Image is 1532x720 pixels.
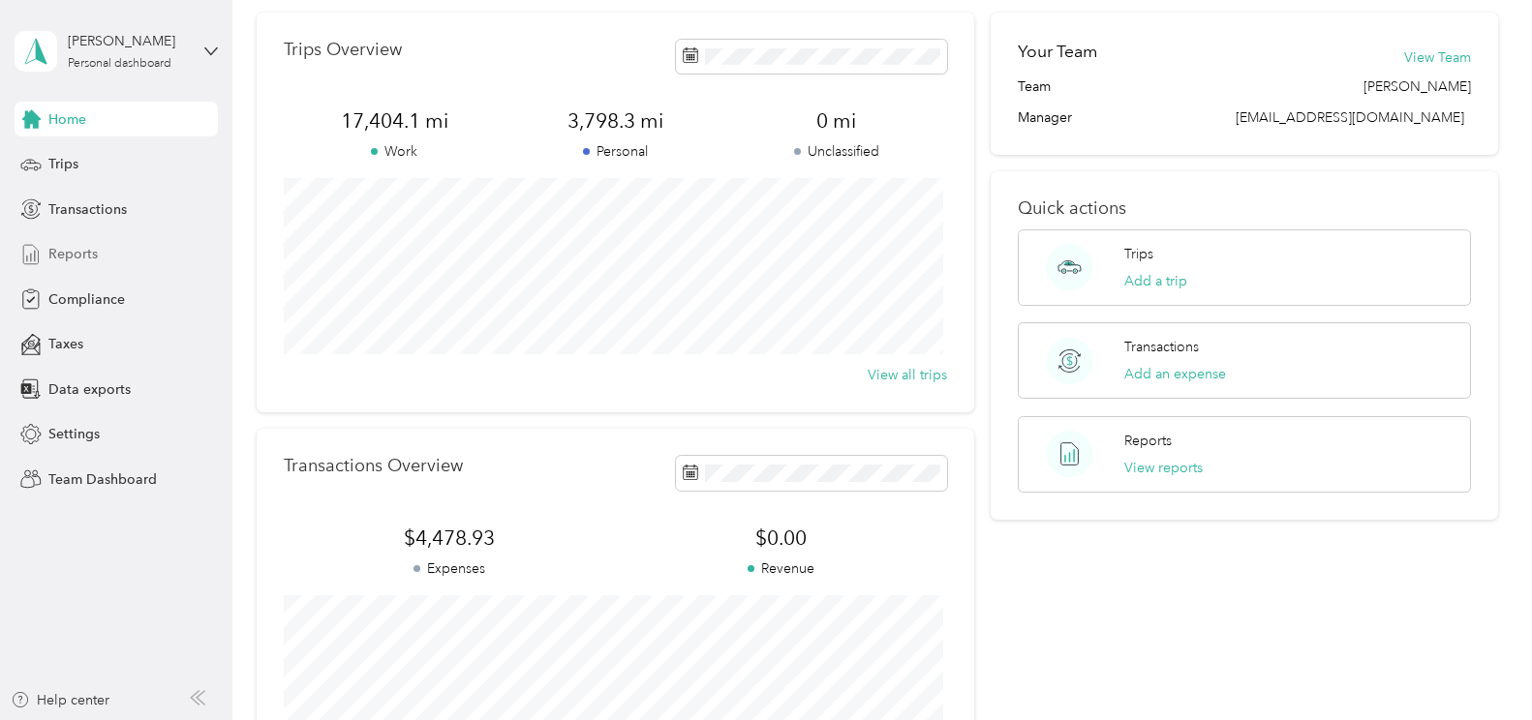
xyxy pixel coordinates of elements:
[48,244,98,264] span: Reports
[284,525,615,552] span: $4,478.93
[284,40,402,60] p: Trips Overview
[1018,198,1471,219] p: Quick actions
[615,558,946,579] p: Revenue
[1124,431,1172,451] p: Reports
[284,456,463,476] p: Transactions Overview
[1018,40,1097,64] h2: Your Team
[505,141,725,162] p: Personal
[615,525,946,552] span: $0.00
[1236,109,1464,126] span: [EMAIL_ADDRESS][DOMAIN_NAME]
[1124,337,1199,357] p: Transactions
[725,141,946,162] p: Unclassified
[68,58,171,70] div: Personal dashboard
[284,107,505,135] span: 17,404.1 mi
[1363,76,1471,97] span: [PERSON_NAME]
[284,141,505,162] p: Work
[48,469,157,490] span: Team Dashboard
[1404,47,1471,68] button: View Team
[725,107,946,135] span: 0 mi
[1424,612,1532,720] iframe: Everlance-gr Chat Button Frame
[868,365,947,385] button: View all trips
[48,379,131,400] span: Data exports
[1018,76,1051,97] span: Team
[1124,244,1153,264] p: Trips
[68,31,189,51] div: [PERSON_NAME]
[48,334,83,354] span: Taxes
[48,109,86,130] span: Home
[11,690,109,710] button: Help center
[1124,271,1187,291] button: Add a trip
[1018,107,1072,128] span: Manager
[48,424,100,444] span: Settings
[1124,364,1226,384] button: Add an expense
[48,289,125,310] span: Compliance
[48,154,78,174] span: Trips
[1124,458,1203,478] button: View reports
[505,107,725,135] span: 3,798.3 mi
[284,558,615,579] p: Expenses
[48,199,127,220] span: Transactions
